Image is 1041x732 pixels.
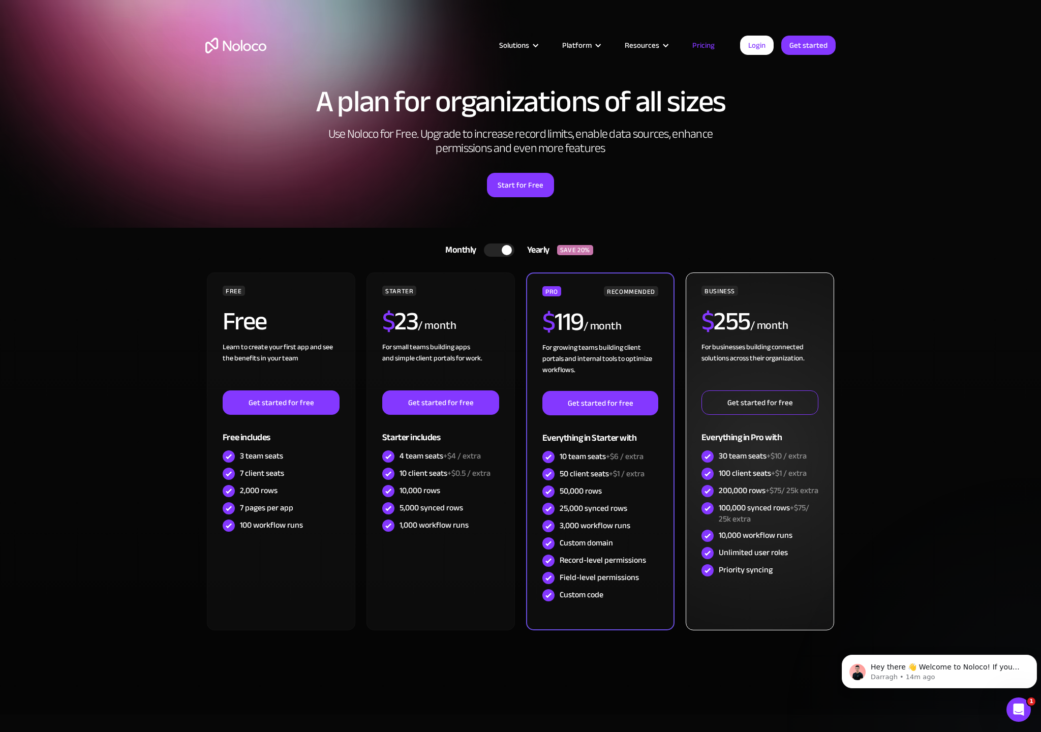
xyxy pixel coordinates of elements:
[240,450,283,462] div: 3 team seats
[625,39,659,52] div: Resources
[701,342,818,390] div: For businesses building connected solutions across their organization. ‍
[719,450,807,462] div: 30 team seats
[719,502,818,525] div: 100,000 synced rows
[701,390,818,415] a: Get started for free
[562,39,592,52] div: Platform
[604,286,658,296] div: RECOMMENDED
[750,318,788,334] div: / month
[719,530,792,541] div: 10,000 workflow runs
[240,468,284,479] div: 7 client seats
[205,38,266,53] a: home
[223,286,245,296] div: FREE
[719,564,773,575] div: Priority syncing
[606,449,644,464] span: +$6 / extra
[542,298,555,346] span: $
[560,572,639,583] div: Field-level permissions
[433,242,484,258] div: Monthly
[719,468,807,479] div: 100 client seats
[560,468,645,479] div: 50 client seats
[560,520,630,531] div: 3,000 workflow runs
[240,520,303,531] div: 100 workflow runs
[400,450,481,462] div: 4 team seats
[701,415,818,448] div: Everything in Pro with
[382,342,499,390] div: For small teams building apps and simple client portals for work. ‍
[560,485,602,497] div: 50,000 rows
[382,297,395,345] span: $
[719,547,788,558] div: Unlimited user roles
[499,39,529,52] div: Solutions
[418,318,456,334] div: / month
[1027,697,1035,706] span: 1
[838,633,1041,705] iframe: Intercom notifications message
[447,466,491,481] span: +$0.5 / extra
[584,318,622,334] div: / month
[542,342,658,391] div: For growing teams building client portals and internal tools to optimize workflows.
[560,589,603,600] div: Custom code
[560,451,644,462] div: 10 team seats
[400,502,463,513] div: 5,000 synced rows
[542,415,658,448] div: Everything in Starter with
[382,390,499,415] a: Get started for free
[240,502,293,513] div: 7 pages per app
[400,485,440,496] div: 10,000 rows
[240,485,278,496] div: 2,000 rows
[719,500,809,527] span: +$75/ 25k extra
[766,483,818,498] span: +$75/ 25k extra
[382,286,416,296] div: STARTER
[680,39,727,52] a: Pricing
[781,36,836,55] a: Get started
[557,245,593,255] div: SAVE 20%
[514,242,557,258] div: Yearly
[443,448,481,464] span: +$4 / extra
[382,309,418,334] h2: 23
[205,86,836,117] h1: A plan for organizations of all sizes
[560,555,646,566] div: Record-level permissions
[486,39,549,52] div: Solutions
[382,415,499,448] div: Starter includes
[740,36,774,55] a: Login
[487,173,554,197] a: Start for Free
[542,309,584,334] h2: 119
[609,466,645,481] span: +$1 / extra
[400,520,469,531] div: 1,000 workflow runs
[612,39,680,52] div: Resources
[223,415,340,448] div: Free includes
[771,466,807,481] span: +$1 / extra
[400,468,491,479] div: 10 client seats
[223,342,340,390] div: Learn to create your first app and see the benefits in your team ‍
[1006,697,1031,722] iframe: Intercom live chat
[719,485,818,496] div: 200,000 rows
[701,297,714,345] span: $
[560,503,627,514] div: 25,000 synced rows
[701,309,750,334] h2: 255
[549,39,612,52] div: Platform
[223,390,340,415] a: Get started for free
[767,448,807,464] span: +$10 / extra
[317,127,724,156] h2: Use Noloco for Free. Upgrade to increase record limits, enable data sources, enhance permissions ...
[542,286,561,296] div: PRO
[542,391,658,415] a: Get started for free
[223,309,267,334] h2: Free
[560,537,613,548] div: Custom domain
[701,286,738,296] div: BUSINESS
